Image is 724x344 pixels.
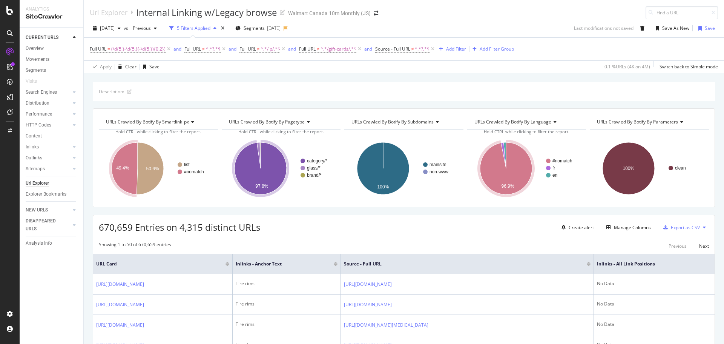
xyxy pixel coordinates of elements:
[146,166,159,171] text: 50.6%
[26,239,78,247] a: Analysis Info
[232,22,284,34] button: Segments[DATE]
[116,166,129,171] text: 49.4%
[660,221,700,233] button: Export as CSV
[374,11,378,16] div: arrow-right-arrow-left
[26,143,71,151] a: Inlinks
[614,224,651,231] div: Manage Columns
[473,116,580,128] h4: URLs Crawled By Botify By language
[321,44,356,54] span: ^.*/gift-cards/.*$
[96,281,144,288] a: [URL][DOMAIN_NAME]
[26,56,49,63] div: Movements
[173,46,181,52] div: and
[26,132,78,140] a: Content
[184,162,190,167] text: list
[136,6,277,19] div: Internal Linking w/Legacy browse
[26,143,39,151] div: Inlinks
[130,25,151,31] span: Previous
[90,46,106,52] span: Full URL
[467,136,585,201] svg: A chart.
[257,46,260,52] span: ≠
[501,184,514,189] text: 96.9%
[26,66,78,74] a: Segments
[597,321,712,328] div: No Data
[26,190,78,198] a: Explorer Bookmarks
[115,61,137,73] button: Clear
[26,132,42,140] div: Content
[26,77,44,85] a: Visits
[669,243,687,249] div: Previous
[107,46,110,52] span: =
[307,165,321,171] text: glass/*
[100,63,112,70] div: Apply
[26,45,44,52] div: Overview
[288,46,296,52] div: and
[344,301,392,309] a: [URL][DOMAIN_NAME]
[106,119,189,125] span: URLs Crawled By Botify By smartlink_px
[26,179,49,187] div: Url Explorer
[99,88,124,95] div: Description:
[99,221,260,233] span: 670,659 Entries on 4,315 distinct URLs
[364,46,372,52] div: and
[699,243,709,249] div: Next
[350,116,457,128] h4: URLs Crawled By Botify By subdomains
[229,45,236,52] button: and
[660,63,718,70] div: Switch back to Simple mode
[671,224,700,231] div: Export as CSV
[597,280,712,287] div: No Data
[26,239,52,247] div: Analysis Info
[261,44,280,54] span: ^.*/ip/.*$
[26,34,71,42] a: CURRENT URLS
[669,241,687,250] button: Previous
[375,46,410,52] span: Source - Full URL
[90,22,124,34] button: [DATE]
[219,25,226,32] div: times
[149,63,160,70] div: Save
[184,46,201,52] span: Full URL
[26,217,64,233] div: DISAPPEARED URLS
[236,280,337,287] div: Tire rims
[705,25,715,31] div: Save
[26,12,77,21] div: SiteCrawler
[26,154,42,162] div: Outlinks
[569,224,594,231] div: Create alert
[623,166,635,171] text: 100%
[96,261,224,267] span: URL Card
[344,136,462,201] svg: A chart.
[344,261,575,267] span: Source - Full URL
[140,61,160,73] button: Save
[603,223,651,232] button: Manage Columns
[111,44,166,54] span: (\d{5,}-\d{5,}(-\d{5,}){0,2})
[675,165,686,171] text: clean
[90,61,112,73] button: Apply
[558,221,594,233] button: Create alert
[317,46,319,52] span: ≠
[90,8,127,17] div: Url Explorer
[26,99,49,107] div: Distribution
[26,121,51,129] div: HTTP Codes
[597,261,700,267] span: Inlinks - All Link Positions
[96,301,144,309] a: [URL][DOMAIN_NAME]
[26,88,57,96] div: Search Engines
[662,25,689,31] div: Save As New
[239,46,256,52] span: Full URL
[26,154,71,162] a: Outlinks
[653,22,689,34] button: Save As New
[595,116,702,128] h4: URLs Crawled By Botify By parameters
[364,45,372,52] button: and
[299,46,316,52] span: Full URL
[26,77,37,85] div: Visits
[26,88,71,96] a: Search Engines
[26,165,45,173] div: Sitemaps
[344,281,392,288] a: [URL][DOMAIN_NAME]
[480,46,514,52] div: Add Filter Group
[99,136,217,201] div: A chart.
[695,22,715,34] button: Save
[26,34,58,42] div: CURRENT URLS
[26,121,71,129] a: HTTP Codes
[236,321,337,328] div: Tire rims
[222,136,340,201] svg: A chart.
[26,179,78,187] a: Url Explorer
[173,45,181,52] button: and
